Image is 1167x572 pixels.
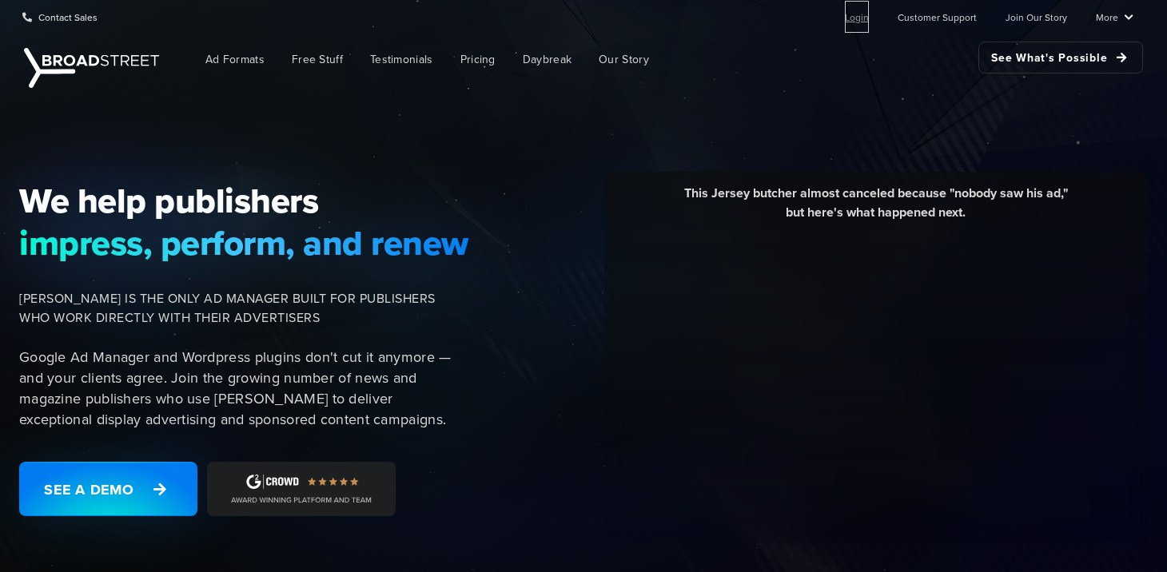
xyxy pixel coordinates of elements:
[24,48,159,88] img: Broadstreet | The Ad Manager for Small Publishers
[292,51,343,68] span: Free Stuff
[19,462,197,516] a: See a Demo
[460,51,496,68] span: Pricing
[19,289,468,328] span: [PERSON_NAME] IS THE ONLY AD MANAGER BUILT FOR PUBLISHERS WHO WORK DIRECTLY WITH THEIR ADVERTISERS
[978,42,1143,73] a: See What's Possible
[193,42,277,77] a: Ad Formats
[587,42,661,77] a: Our Story
[19,180,468,221] span: We help publishers
[358,42,445,77] a: Testimonials
[1006,1,1067,33] a: Join Our Story
[616,184,1136,234] div: This Jersey butcher almost canceled because "nobody saw his ad," but here's what happened next.
[280,42,355,77] a: Free Stuff
[845,1,869,33] a: Login
[22,1,98,33] a: Contact Sales
[370,51,433,68] span: Testimonials
[616,234,1136,526] iframe: YouTube video player
[511,42,583,77] a: Daybreak
[448,42,508,77] a: Pricing
[19,222,468,264] span: impress, perform, and renew
[19,347,468,430] p: Google Ad Manager and Wordpress plugins don't cut it anymore — and your clients agree. Join the g...
[898,1,977,33] a: Customer Support
[1096,1,1133,33] a: More
[599,51,649,68] span: Our Story
[205,51,265,68] span: Ad Formats
[523,51,572,68] span: Daybreak
[168,34,1143,85] nav: Main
